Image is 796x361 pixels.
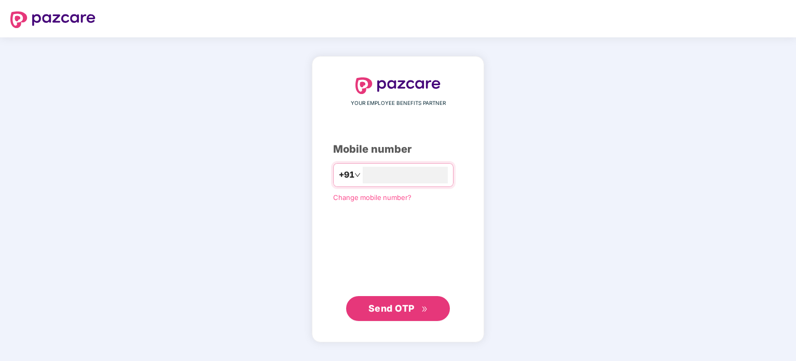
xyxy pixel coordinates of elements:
[346,296,450,321] button: Send OTPdouble-right
[354,172,361,178] span: down
[333,193,411,202] a: Change mobile number?
[421,306,428,313] span: double-right
[333,141,463,157] div: Mobile number
[351,99,446,108] span: YOUR EMPLOYEE BENEFITS PARTNER
[10,11,95,28] img: logo
[368,303,415,314] span: Send OTP
[339,168,354,181] span: +91
[355,77,441,94] img: logo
